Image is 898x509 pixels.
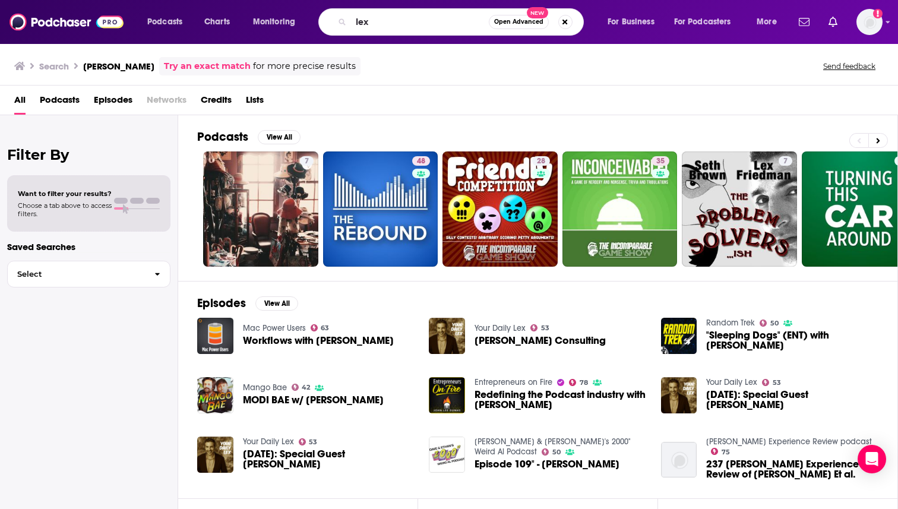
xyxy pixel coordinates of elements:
button: Open AdvancedNew [489,15,549,29]
img: Redefining the Podcast industry with Lex Friedman [429,377,465,413]
button: open menu [666,12,748,31]
span: 63 [321,325,329,331]
span: 48 [417,156,425,167]
a: 48 [412,156,430,166]
span: 75 [722,450,730,455]
h3: [PERSON_NAME] [83,61,154,72]
a: PodcastsView All [197,129,301,144]
span: More [757,14,777,30]
span: Open Advanced [494,19,543,25]
a: 42 [292,384,311,391]
span: 78 [580,380,588,385]
svg: Add a profile image [873,9,883,18]
a: Redefining the Podcast industry with Lex Friedman [475,390,647,410]
span: MODI BAE w/ [PERSON_NAME] [243,395,384,405]
a: Credits [201,90,232,115]
a: Show notifications dropdown [794,12,814,32]
a: Lex Friedman Consulting [475,336,606,346]
a: 53 [762,379,781,386]
a: Your Daily Lex [706,377,757,387]
img: 237 Joe Rogan Experience Review of Lex Friedman Et al. [661,442,697,478]
a: Episodes [94,90,132,115]
a: 28 [532,156,550,166]
span: [PERSON_NAME] Consulting [475,336,606,346]
img: May 9, 2014: Special Guest Lex Friedman [197,437,233,473]
span: Charts [204,14,230,30]
button: Select [7,261,170,287]
button: open menu [599,12,669,31]
a: 35 [652,156,669,166]
h2: Podcasts [197,129,248,144]
span: 35 [656,156,665,167]
span: Networks [147,90,186,115]
span: Podcasts [147,14,182,30]
a: Episode 109" - Lex Friedman [475,459,619,469]
img: "Sleeping Dogs" (ENT) with Lex Friedman [661,318,697,354]
img: Lex Friedman Consulting [429,318,465,354]
a: Your Daily Lex [475,323,526,333]
img: Workflows with Lex Friedman [197,318,233,354]
span: 28 [537,156,545,167]
a: 63 [311,324,330,331]
h3: Search [39,61,69,72]
a: Show notifications dropdown [824,12,842,32]
a: May 9, 2014: Special Guest Lex Friedman [243,449,415,469]
a: MODI BAE w/ LEX FRIEDMAN [243,395,384,405]
span: Episode 109" - [PERSON_NAME] [475,459,619,469]
button: Send feedback [820,61,879,71]
a: Charts [197,12,237,31]
span: Logged in as cmand-s [856,9,883,35]
a: 237 Joe Rogan Experience Review of Lex Friedman Et al. [706,459,878,479]
a: May 9, 2014: Special Guest Lex Friedman [706,390,878,410]
img: MODI BAE w/ LEX FRIEDMAN [197,377,233,413]
a: Joe Rogan Experience Review podcast [706,437,872,447]
a: 7 [779,156,792,166]
span: For Business [608,14,654,30]
a: Mac Power Users [243,323,306,333]
span: for more precise results [253,59,356,73]
div: Search podcasts, credits, & more... [330,8,595,36]
img: User Profile [856,9,883,35]
a: Podcasts [40,90,80,115]
span: For Podcasters [674,14,731,30]
a: May 9, 2014: Special Guest Lex Friedman [661,377,697,413]
a: Dave & Ethan's 2000" Weird Al Podcast [475,437,631,457]
a: "Sleeping Dogs" (ENT) with Lex Friedman [706,330,878,350]
p: Saved Searches [7,241,170,252]
span: "Sleeping Dogs" (ENT) with [PERSON_NAME] [706,330,878,350]
span: Want to filter your results? [18,189,112,198]
a: Lists [246,90,264,115]
a: Mango Bae [243,382,287,393]
img: Podchaser - Follow, Share and Rate Podcasts [10,11,124,33]
span: 7 [305,156,309,167]
a: Random Trek [706,318,755,328]
span: 53 [309,440,317,445]
button: open menu [245,12,311,31]
button: Show profile menu [856,9,883,35]
span: [DATE]: Special Guest [PERSON_NAME] [243,449,415,469]
a: 35 [562,151,678,267]
button: open menu [748,12,792,31]
a: 50 [760,320,779,327]
a: Entrepreneurs on Fire [475,377,552,387]
button: View All [258,130,301,144]
button: View All [255,296,298,311]
a: 28 [442,151,558,267]
span: Redefining the Podcast industry with [PERSON_NAME] [475,390,647,410]
a: 78 [569,379,588,386]
span: All [14,90,26,115]
span: Monitoring [253,14,295,30]
span: 7 [783,156,788,167]
h2: Filter By [7,146,170,163]
a: 7 [682,151,797,267]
